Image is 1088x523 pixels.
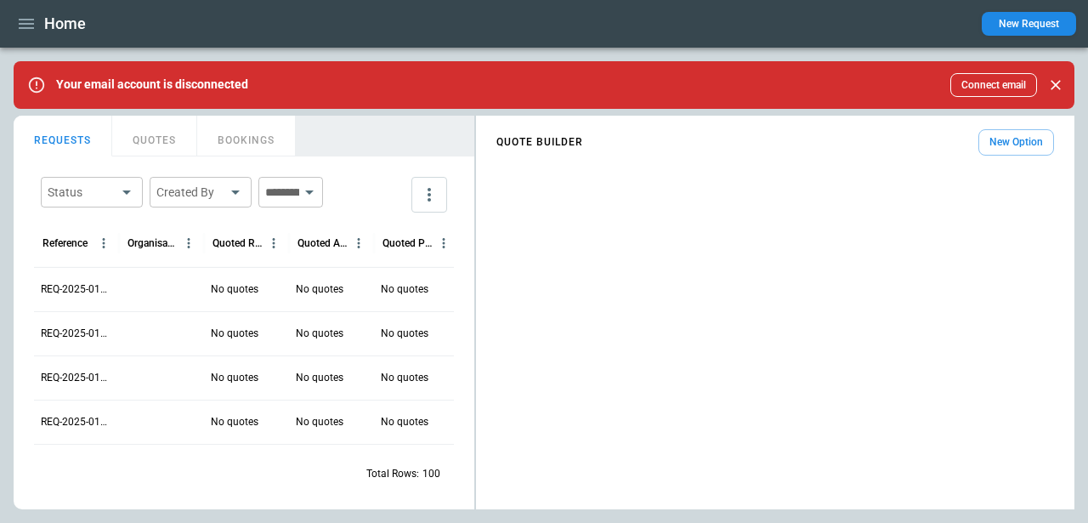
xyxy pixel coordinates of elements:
button: Reference column menu [93,232,115,254]
button: QUOTES [112,116,197,156]
button: REQUESTS [14,116,112,156]
p: REQ-2025-010831 [41,415,112,429]
button: New Request [982,12,1076,36]
p: No quotes [211,415,258,429]
button: Quoted Price column menu [433,232,455,254]
p: No quotes [381,415,428,429]
p: No quotes [211,371,258,385]
p: No quotes [381,282,428,297]
button: Close [1044,73,1068,97]
p: REQ-2025-010832 [41,371,112,385]
button: Connect email [950,73,1037,97]
p: No quotes [381,327,428,341]
p: 100 [422,467,440,481]
p: REQ-2025-010833 [41,327,112,341]
div: Created By [156,184,224,201]
div: Quoted Aircraft [297,237,348,249]
h4: QUOTE BUILDER [496,139,583,146]
button: more [411,177,447,213]
div: Organisation [127,237,178,249]
p: No quotes [211,282,258,297]
p: No quotes [211,327,258,341]
div: Quoted Price [382,237,433,249]
div: Reference [42,237,88,249]
h1: Home [44,14,86,34]
div: scrollable content [476,122,1074,162]
div: Status [48,184,116,201]
button: New Option [978,129,1054,156]
div: dismiss [1044,66,1068,104]
div: Quoted Route [212,237,263,249]
button: BOOKINGS [197,116,296,156]
p: No quotes [296,327,343,341]
p: No quotes [381,371,428,385]
p: No quotes [296,371,343,385]
button: Quoted Aircraft column menu [348,232,370,254]
button: Quoted Route column menu [263,232,285,254]
p: Total Rows: [366,467,419,481]
p: No quotes [296,415,343,429]
p: Your email account is disconnected [56,77,248,92]
p: REQ-2025-010834 [41,282,112,297]
p: No quotes [296,282,343,297]
button: Organisation column menu [178,232,200,254]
